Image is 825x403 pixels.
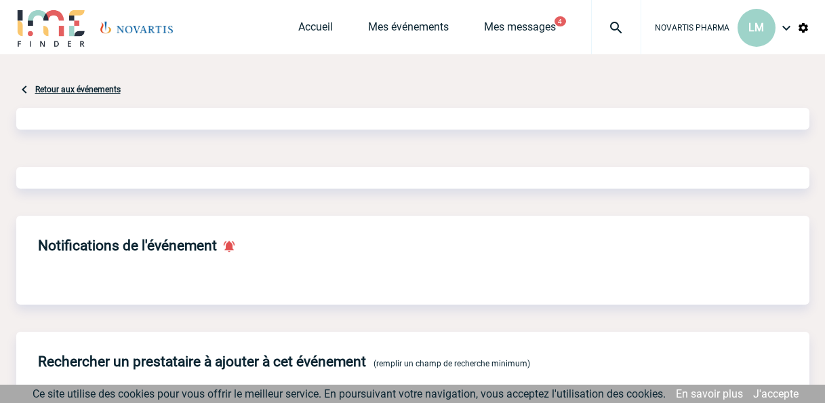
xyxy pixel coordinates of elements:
[16,8,87,47] img: IME-Finder
[38,353,366,370] h4: Rechercher un prestataire à ajouter à cet événement
[655,23,729,33] span: NOVARTIS PHARMA
[38,237,217,254] h4: Notifications de l'événement
[298,20,333,39] a: Accueil
[33,387,666,400] span: Ce site utilise des cookies pour vous offrir le meilleur service. En poursuivant votre navigation...
[753,387,799,400] a: J'accepte
[555,16,566,26] button: 4
[676,387,743,400] a: En savoir plus
[748,21,764,34] span: LM
[374,359,530,368] span: (remplir un champ de recherche minimum)
[368,20,449,39] a: Mes événements
[35,85,121,94] a: Retour aux événements
[484,20,556,39] a: Mes messages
